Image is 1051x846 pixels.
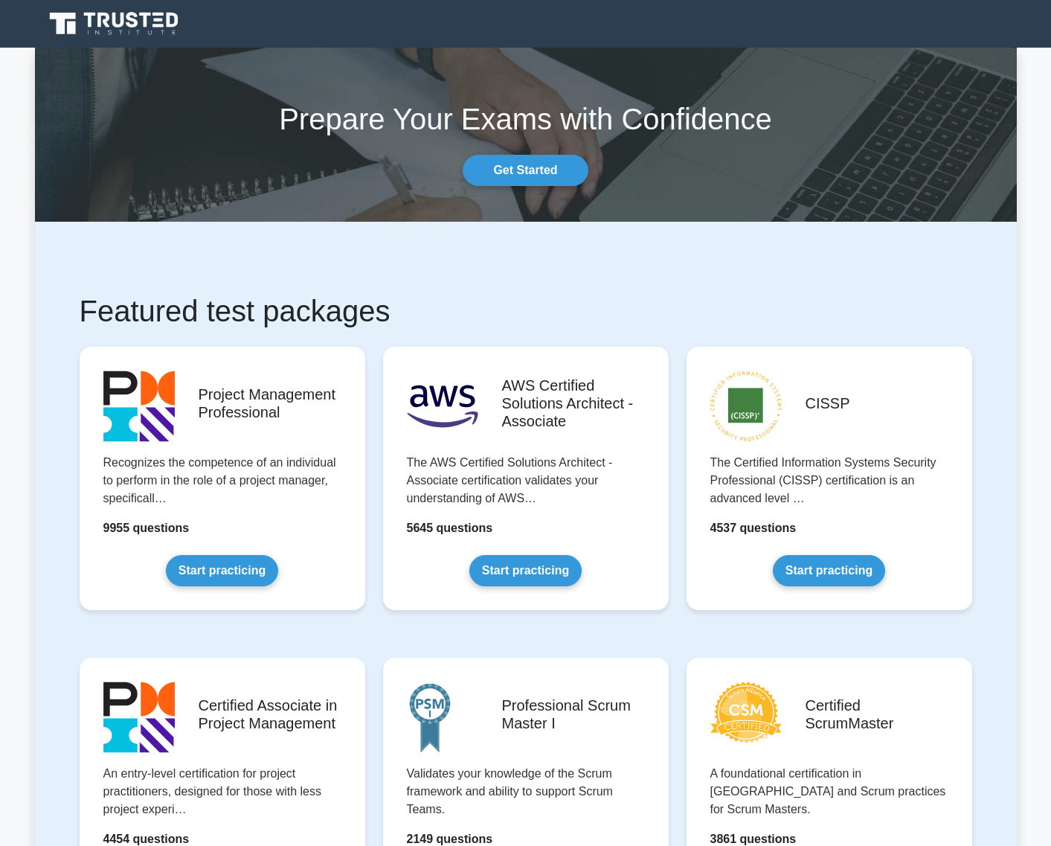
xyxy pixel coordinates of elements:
[463,155,588,186] a: Get Started
[469,555,582,586] a: Start practicing
[35,101,1017,137] h1: Prepare Your Exams with Confidence
[166,555,278,586] a: Start practicing
[80,293,972,329] h1: Featured test packages
[773,555,885,586] a: Start practicing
